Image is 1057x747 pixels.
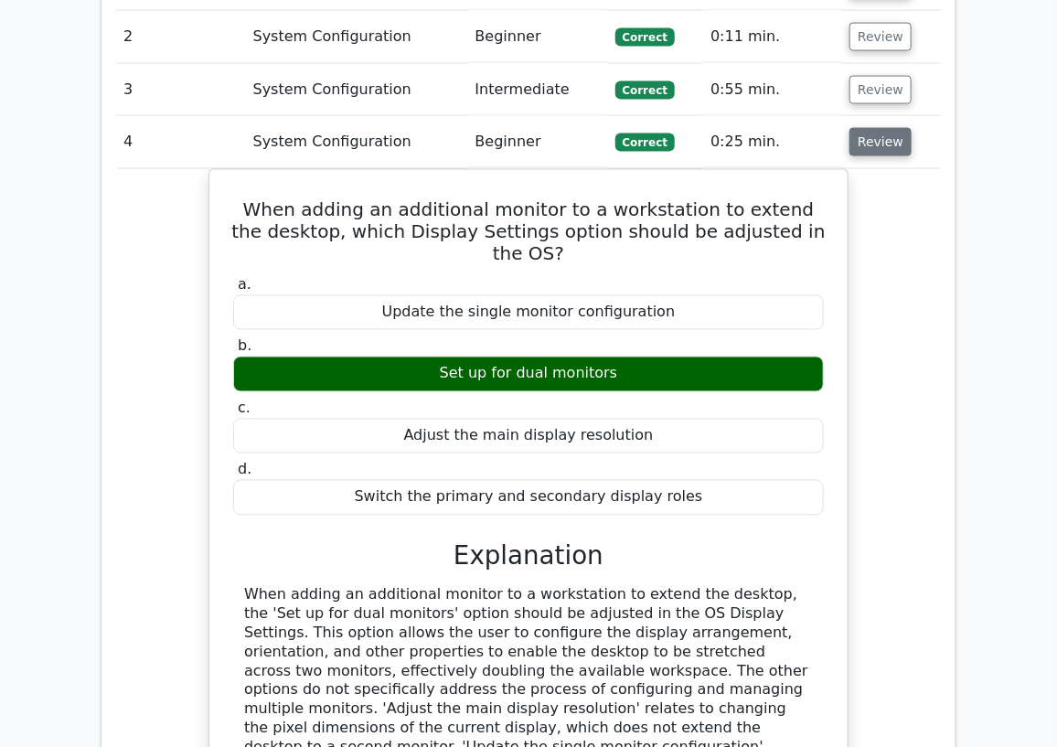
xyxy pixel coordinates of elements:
[849,76,912,104] button: Review
[116,11,246,63] td: 2
[116,116,246,168] td: 4
[703,116,842,168] td: 0:25 min.
[233,357,824,392] div: Set up for dual monitors
[849,128,912,156] button: Review
[233,295,824,331] div: Update the single monitor configuration
[238,400,251,417] span: c.
[238,276,251,293] span: a.
[703,11,842,63] td: 0:11 min.
[246,116,468,168] td: System Configuration
[703,64,842,116] td: 0:55 min.
[468,64,608,116] td: Intermediate
[468,11,608,63] td: Beginner
[615,133,675,152] span: Correct
[231,199,826,265] h5: When adding an additional monitor to a workstation to extend the desktop, which Display Settings ...
[246,11,468,63] td: System Configuration
[116,64,246,116] td: 3
[615,81,675,100] span: Correct
[238,337,251,355] span: b.
[244,541,813,571] h3: Explanation
[238,461,251,478] span: d.
[615,28,675,47] span: Correct
[246,64,468,116] td: System Configuration
[233,480,824,516] div: Switch the primary and secondary display roles
[233,419,824,454] div: Adjust the main display resolution
[849,23,912,51] button: Review
[468,116,608,168] td: Beginner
